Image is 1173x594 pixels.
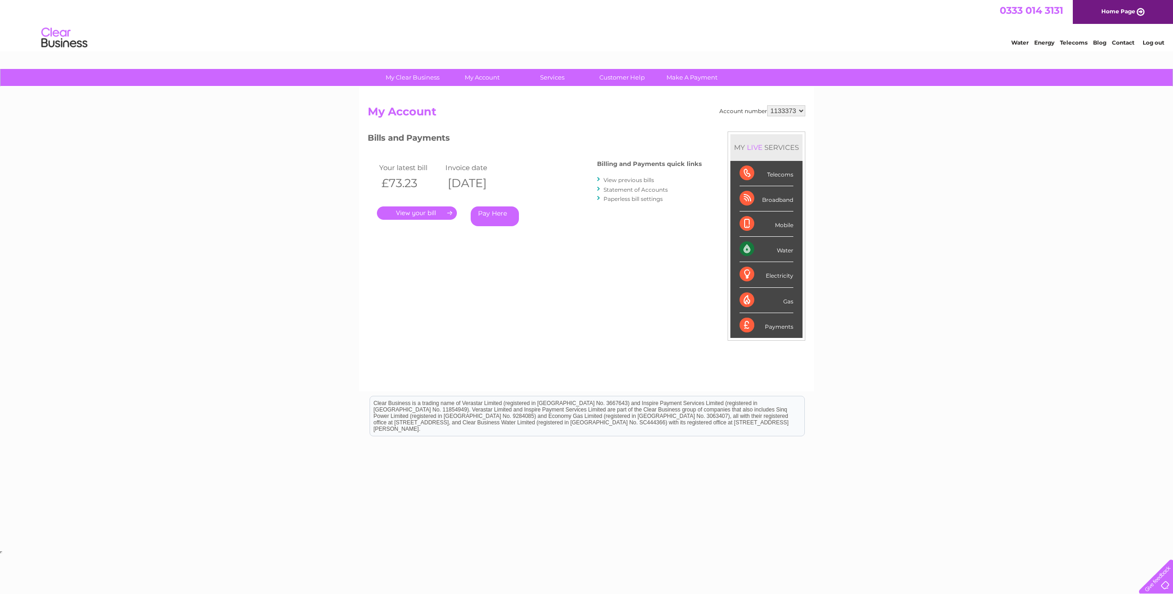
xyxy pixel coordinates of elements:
[740,288,793,313] div: Gas
[444,69,520,86] a: My Account
[730,134,803,160] div: MY SERVICES
[604,177,654,183] a: View previous bills
[597,160,702,167] h4: Billing and Payments quick links
[368,105,805,123] h2: My Account
[377,206,457,220] a: .
[1060,39,1088,46] a: Telecoms
[443,174,509,193] th: [DATE]
[654,69,730,86] a: Make A Payment
[1143,39,1164,46] a: Log out
[719,105,805,116] div: Account number
[745,143,764,152] div: LIVE
[41,24,88,52] img: logo.png
[377,174,443,193] th: £73.23
[1112,39,1134,46] a: Contact
[377,161,443,174] td: Your latest bill
[740,237,793,262] div: Water
[1000,5,1063,16] a: 0333 014 3131
[471,206,519,226] a: Pay Here
[740,161,793,186] div: Telecoms
[1093,39,1106,46] a: Blog
[375,69,450,86] a: My Clear Business
[740,262,793,287] div: Electricity
[514,69,590,86] a: Services
[1011,39,1029,46] a: Water
[604,186,668,193] a: Statement of Accounts
[443,161,509,174] td: Invoice date
[370,5,804,45] div: Clear Business is a trading name of Verastar Limited (registered in [GEOGRAPHIC_DATA] No. 3667643...
[740,186,793,211] div: Broadband
[368,131,702,148] h3: Bills and Payments
[1034,39,1054,46] a: Energy
[604,195,663,202] a: Paperless bill settings
[740,313,793,338] div: Payments
[740,211,793,237] div: Mobile
[584,69,660,86] a: Customer Help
